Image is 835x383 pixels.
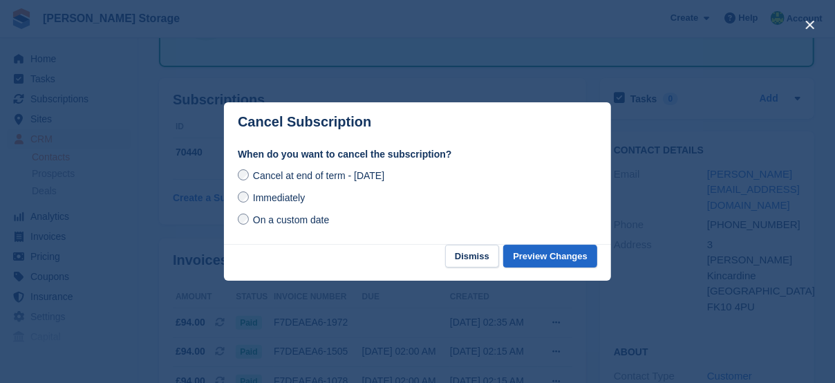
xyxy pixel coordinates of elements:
button: Dismiss [445,245,499,268]
input: Immediately [238,192,249,203]
label: When do you want to cancel the subscription? [238,147,597,162]
span: Immediately [253,192,305,203]
input: On a custom date [238,214,249,225]
span: On a custom date [253,214,330,225]
button: close [799,14,821,36]
span: Cancel at end of term - [DATE] [253,170,384,181]
p: Cancel Subscription [238,114,371,130]
input: Cancel at end of term - [DATE] [238,169,249,180]
button: Preview Changes [503,245,597,268]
